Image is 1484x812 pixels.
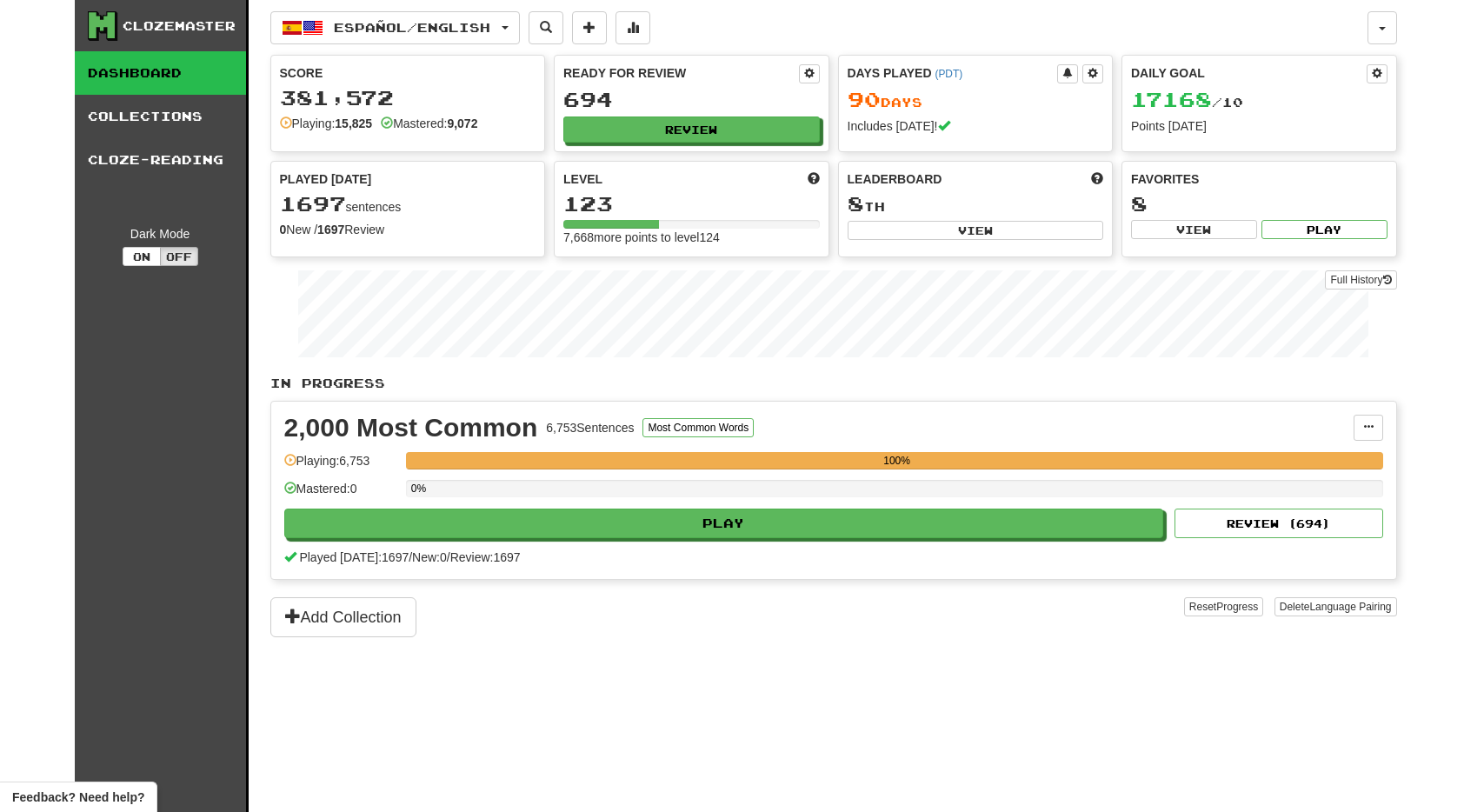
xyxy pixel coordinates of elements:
[1131,117,1388,135] div: Points [DATE]
[280,191,346,216] span: 1697
[546,419,634,436] div: 6,753 Sentences
[1131,87,1212,111] span: 17168
[280,115,373,132] div: Playing:
[409,550,412,564] span: /
[1261,220,1388,239] button: Play
[563,89,820,110] div: 694
[75,138,246,182] a: Cloze-Reading
[808,170,820,188] span: Score more points to level up
[935,68,962,80] a: (PDT)
[280,223,287,236] strong: 0
[280,87,536,109] div: 381,572
[160,247,198,266] button: Off
[412,550,447,564] span: New: 0
[563,116,820,143] button: Review
[1175,509,1383,538] button: Review (694)
[450,550,521,564] span: Review: 1697
[1131,95,1243,110] span: / 10
[12,789,144,806] span: Open feedback widget
[1131,170,1388,188] div: Favorites
[642,418,754,437] button: Most Common Words
[563,64,799,82] div: Ready for Review
[848,221,1104,240] button: View
[284,415,538,441] div: 2,000 Most Common
[563,193,820,215] div: 123
[88,225,233,243] div: Dark Mode
[1309,601,1391,613] span: Language Pairing
[284,452,397,481] div: Playing: 6,753
[848,170,942,188] span: Leaderboard
[1091,170,1103,188] span: This week in points, UTC
[529,11,563,44] button: Search sentences
[280,193,536,216] div: sentences
[447,116,477,130] strong: 9,072
[280,221,536,238] div: New / Review
[848,191,864,216] span: 8
[1131,64,1367,83] div: Daily Goal
[1325,270,1396,290] a: Full History
[381,115,477,132] div: Mastered:
[616,11,650,44] button: More stats
[1184,597,1263,616] button: ResetProgress
[848,89,1104,111] div: Day s
[848,193,1104,216] div: th
[280,64,536,82] div: Score
[270,11,520,44] button: Español/English
[317,223,344,236] strong: 1697
[75,51,246,95] a: Dashboard
[1216,601,1258,613] span: Progress
[563,229,820,246] div: 7,668 more points to level 124
[334,20,490,35] span: Español / English
[280,170,372,188] span: Played [DATE]
[123,247,161,266] button: On
[572,11,607,44] button: Add sentence to collection
[75,95,246,138] a: Collections
[1131,220,1257,239] button: View
[848,64,1058,82] div: Days Played
[299,550,409,564] span: Played [DATE]: 1697
[123,17,236,35] div: Clozemaster
[447,550,450,564] span: /
[563,170,602,188] span: Level
[270,375,1397,392] p: In Progress
[284,509,1164,538] button: Play
[411,452,1383,469] div: 100%
[284,480,397,509] div: Mastered: 0
[270,597,416,637] button: Add Collection
[1131,193,1388,215] div: 8
[335,116,372,130] strong: 15,825
[848,117,1104,135] div: Includes [DATE]!
[1274,597,1397,616] button: DeleteLanguage Pairing
[848,87,881,111] span: 90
